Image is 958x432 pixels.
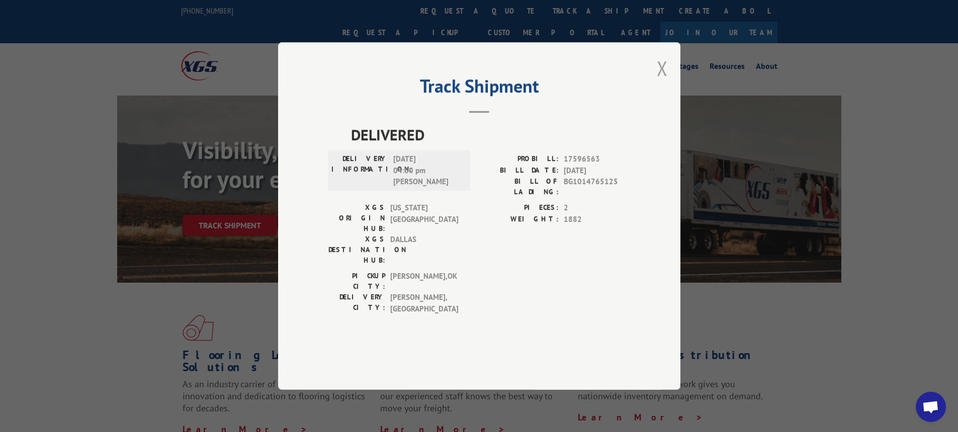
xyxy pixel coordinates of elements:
[564,165,630,177] span: [DATE]
[479,214,559,225] label: WEIGHT:
[479,165,559,177] label: BILL DATE:
[390,234,458,266] span: DALLAS
[564,202,630,214] span: 2
[331,153,388,188] label: DELIVERY INFORMATION:
[390,202,458,234] span: [US_STATE][GEOGRAPHIC_DATA]
[351,123,630,146] span: DELIVERED
[328,79,630,98] h2: Track Shipment
[328,271,385,292] label: PICKUP CITY:
[479,153,559,165] label: PROBILL:
[479,176,559,197] label: BILL OF LADING:
[390,292,458,314] span: [PERSON_NAME] , [GEOGRAPHIC_DATA]
[479,202,559,214] label: PIECES:
[393,153,461,188] span: [DATE] 04:00 pm [PERSON_NAME]
[564,214,630,225] span: 1882
[657,55,668,81] button: Close modal
[564,153,630,165] span: 17596563
[328,292,385,314] label: DELIVERY CITY:
[564,176,630,197] span: BG1014765125
[916,392,946,422] div: Open chat
[328,202,385,234] label: XGS ORIGIN HUB:
[390,271,458,292] span: [PERSON_NAME] , OK
[328,234,385,266] label: XGS DESTINATION HUB:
